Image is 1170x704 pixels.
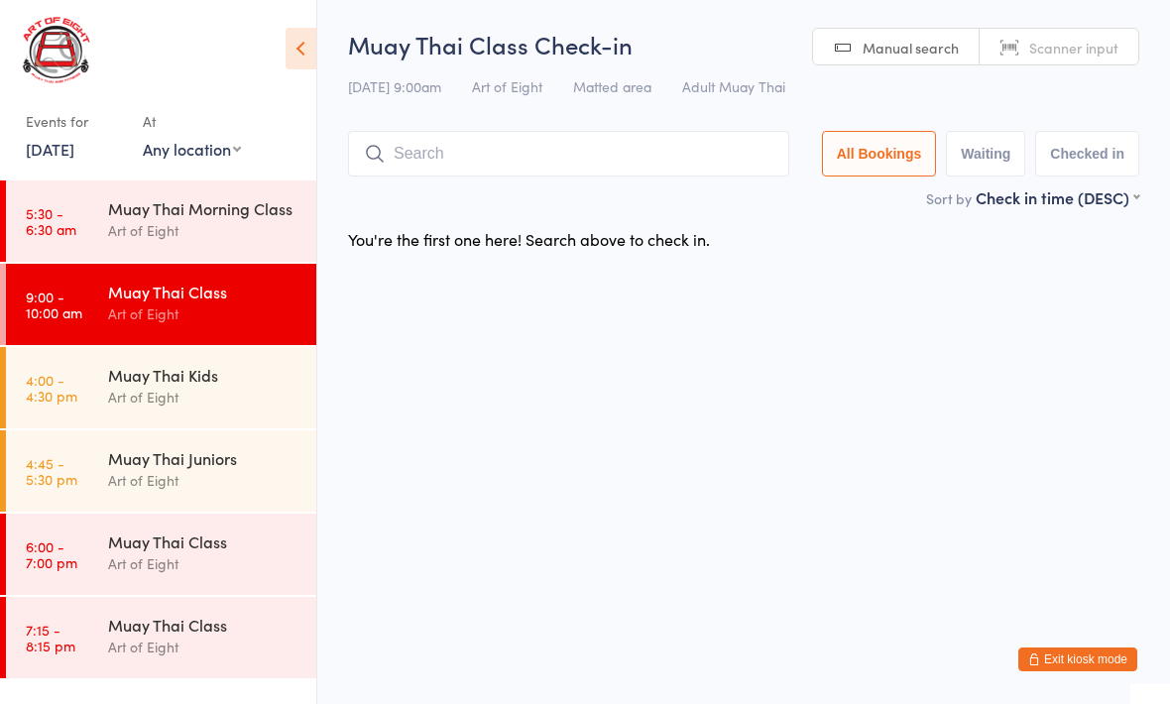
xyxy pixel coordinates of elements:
[143,138,241,160] div: Any location
[108,552,299,575] div: Art of Eight
[108,364,299,386] div: Muay Thai Kids
[26,289,82,320] time: 9:00 - 10:00 am
[1018,647,1137,671] button: Exit kiosk mode
[108,386,299,409] div: Art of Eight
[26,205,76,237] time: 5:30 - 6:30 am
[108,636,299,658] div: Art of Eight
[863,38,959,58] span: Manual search
[1029,38,1118,58] span: Scanner input
[6,180,316,262] a: 5:30 -6:30 amMuay Thai Morning ClassArt of Eight
[20,15,94,85] img: Art of Eight
[348,131,789,176] input: Search
[26,138,74,160] a: [DATE]
[348,28,1139,60] h2: Muay Thai Class Check-in
[143,105,241,138] div: At
[976,186,1139,208] div: Check in time (DESC)
[26,372,77,404] time: 4:00 - 4:30 pm
[573,76,651,96] span: Matted area
[108,530,299,552] div: Muay Thai Class
[6,264,316,345] a: 9:00 -10:00 amMuay Thai ClassArt of Eight
[682,76,785,96] span: Adult Muay Thai
[926,188,972,208] label: Sort by
[472,76,542,96] span: Art of Eight
[108,219,299,242] div: Art of Eight
[108,469,299,492] div: Art of Eight
[6,430,316,512] a: 4:45 -5:30 pmMuay Thai JuniorsArt of Eight
[946,131,1025,176] button: Waiting
[6,347,316,428] a: 4:00 -4:30 pmMuay Thai KidsArt of Eight
[108,447,299,469] div: Muay Thai Juniors
[26,455,77,487] time: 4:45 - 5:30 pm
[6,514,316,595] a: 6:00 -7:00 pmMuay Thai ClassArt of Eight
[108,614,299,636] div: Muay Thai Class
[26,538,77,570] time: 6:00 - 7:00 pm
[348,76,441,96] span: [DATE] 9:00am
[1035,131,1139,176] button: Checked in
[26,105,123,138] div: Events for
[348,228,710,250] div: You're the first one here! Search above to check in.
[822,131,937,176] button: All Bookings
[108,197,299,219] div: Muay Thai Morning Class
[108,281,299,302] div: Muay Thai Class
[26,622,75,653] time: 7:15 - 8:15 pm
[108,302,299,325] div: Art of Eight
[6,597,316,678] a: 7:15 -8:15 pmMuay Thai ClassArt of Eight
